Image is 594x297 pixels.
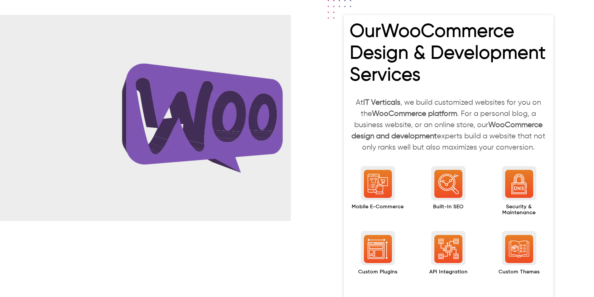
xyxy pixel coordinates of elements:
h2: Custom Plugins [358,269,398,278]
a: WooCommerce platform [372,110,457,117]
img: API Integration [438,239,459,259]
h2: Mobile e-Commerce [352,204,404,213]
a: WooCommerce Design & Development Services [350,23,546,84]
img: Security & Maintenance [509,174,529,194]
h2: API Integration [429,269,468,278]
img: Mobile e-Commerce [368,174,388,194]
h2: Built-in SEO [433,204,464,213]
h2: Security & Maintenance [491,204,547,219]
img: Custom Plugins [368,239,388,259]
h2: Custom Themes [499,269,540,278]
img: Custom Themes [509,239,529,259]
img: Built-in SEO [438,174,459,194]
h2: Our [350,21,547,89]
p: At , we build customized websites for you on the . For a personal blog, a business website, or an... [350,97,547,153]
a: IT Verticals [363,99,400,106]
